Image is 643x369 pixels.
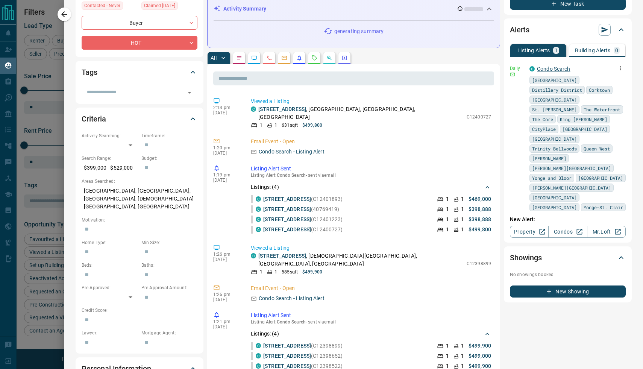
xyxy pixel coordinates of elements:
p: Listing Alert : - sent via email [251,319,491,325]
svg: Listing Alerts [296,55,302,61]
p: Beds: [82,262,138,269]
p: Min Size: [141,239,197,246]
a: Property [510,226,549,238]
p: $499,900 [302,269,322,275]
span: [GEOGRAPHIC_DATA] [532,194,577,201]
span: CityPlace [532,125,556,133]
p: [DATE] [213,178,240,183]
a: [STREET_ADDRESS] [263,226,311,232]
span: Yonge and Bloor [532,174,572,182]
p: Condo Search - Listing Alert [259,295,325,302]
p: 1:26 pm [213,252,240,257]
p: 1 [461,205,464,213]
p: 1 [461,216,464,223]
span: [GEOGRAPHIC_DATA] [532,203,577,211]
p: $499,800 [469,226,491,234]
a: Mr.Loft [587,226,626,238]
div: condos.ca [256,363,261,369]
p: Credit Score: [82,307,197,314]
p: 1 [260,269,262,275]
svg: Lead Browsing Activity [251,55,257,61]
p: Pre-Approved: [82,284,138,291]
a: Condo Search [537,66,570,72]
p: , [DEMOGRAPHIC_DATA][GEOGRAPHIC_DATA], [GEOGRAPHIC_DATA], [GEOGRAPHIC_DATA] [258,252,463,268]
a: Condos [548,226,587,238]
p: Email Event - Open [251,284,491,292]
a: [STREET_ADDRESS] [263,216,311,222]
p: $398,888 [469,205,491,213]
div: condos.ca [251,106,256,112]
div: condos.ca [251,253,256,258]
p: C12398899 [467,260,491,267]
svg: Opportunities [326,55,332,61]
span: Distillery District [532,86,582,94]
span: [PERSON_NAME][GEOGRAPHIC_DATA] [532,184,611,191]
p: Listing Alerts [517,48,550,53]
p: Activity Summary [223,5,266,13]
span: [GEOGRAPHIC_DATA] [532,96,577,103]
p: No showings booked [510,271,626,278]
svg: Calls [266,55,272,61]
h2: Tags [82,66,97,78]
h2: Alerts [510,24,529,36]
p: 585 sqft [282,269,298,275]
div: condos.ca [529,66,535,71]
p: 0 [615,48,618,53]
p: Pre-Approval Amount: [141,284,197,291]
p: 1 [461,342,464,350]
span: Queen West [584,145,610,152]
p: 2:13 pm [213,105,240,110]
span: [PERSON_NAME][GEOGRAPHIC_DATA] [532,164,611,172]
p: 1 [461,226,464,234]
p: , [GEOGRAPHIC_DATA], [GEOGRAPHIC_DATA], [GEOGRAPHIC_DATA] [258,105,463,121]
h2: Showings [510,252,542,264]
p: 1:19 pm [213,172,240,178]
p: Lawyer: [82,330,138,336]
p: 1 [446,226,449,234]
p: All [211,55,217,61]
span: [PERSON_NAME] [532,155,566,162]
a: [STREET_ADDRESS] [263,196,311,202]
p: Listing Alert Sent [251,165,491,173]
span: Corktown [589,86,610,94]
a: [STREET_ADDRESS] [258,106,306,112]
p: Listing Alert Sent [251,311,491,319]
svg: Notes [236,55,242,61]
svg: Agent Actions [341,55,347,61]
div: HOT [82,36,197,50]
p: (C12401893) [263,195,343,203]
button: Open [184,87,195,98]
p: (C12400727) [263,226,343,234]
span: King [PERSON_NAME] [560,115,607,123]
p: Viewed a Listing [251,97,491,105]
div: condos.ca [256,227,261,232]
div: Listings: (4) [251,180,491,194]
p: Budget: [141,155,197,162]
p: (C12398652) [263,352,343,360]
span: [GEOGRAPHIC_DATA] [578,174,623,182]
p: Listings: ( 4 ) [251,183,279,191]
p: 1 [260,122,262,129]
p: (40769419) [263,205,339,213]
span: Claimed [DATE] [144,2,175,9]
p: [DATE] [213,324,240,330]
span: Condo Search [277,319,306,325]
p: Motivation: [82,217,197,223]
span: Contacted - Never [84,2,120,9]
a: [STREET_ADDRESS] [263,363,311,369]
span: The Waterfront [584,106,620,113]
p: Viewed a Listing [251,244,491,252]
p: 1:26 pm [213,292,240,297]
p: Listings: ( 4 ) [251,330,279,338]
p: Daily [510,65,525,72]
svg: Email [510,72,515,77]
div: Tags [82,63,197,81]
p: Timeframe: [141,132,197,139]
p: Areas Searched: [82,178,197,185]
span: Trinity Bellwoods [532,145,577,152]
svg: Requests [311,55,317,61]
span: Condo Search [277,173,306,178]
p: [DATE] [213,150,240,156]
span: [GEOGRAPHIC_DATA] [532,76,577,84]
p: $499,900 [469,342,491,350]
